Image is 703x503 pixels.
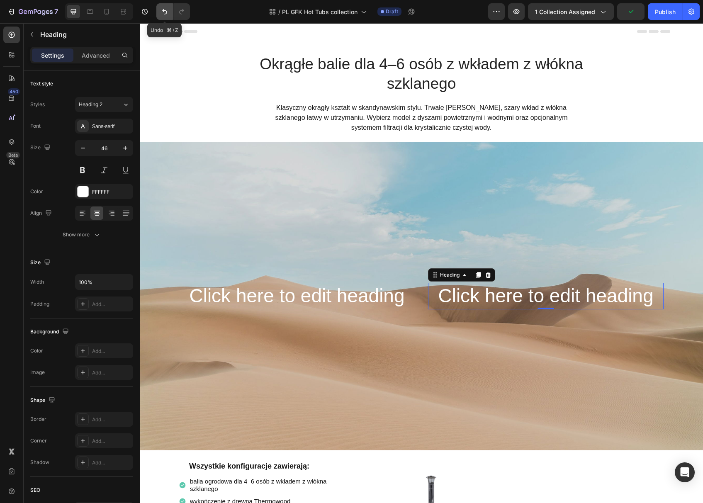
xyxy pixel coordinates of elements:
[30,101,45,108] div: Styles
[528,3,614,20] button: 1 collection assigned
[92,188,131,196] div: FFFFFF
[3,3,62,20] button: 7
[92,437,131,445] div: Add...
[386,8,398,15] span: Draft
[30,188,43,195] div: Color
[50,474,191,482] p: wykończenie z drewna Thermowood
[92,369,131,377] div: Add...
[675,462,695,482] div: Open Intercom Messenger
[49,439,170,447] strong: Wszystkie konfiguracje zawierają:
[535,7,595,16] span: 1 collection assigned
[92,123,131,130] div: Sans-serif
[79,101,102,108] span: Heading 2
[30,80,53,87] div: Text style
[30,326,71,338] div: Background
[40,29,130,39] p: Heading
[30,486,40,494] div: SEO
[299,248,321,255] div: Heading
[288,260,524,286] h2: Click here to edit heading
[30,208,54,219] div: Align
[63,231,101,239] div: Show more
[30,395,57,406] div: Shape
[39,260,275,286] h2: Click here to edit heading
[30,437,47,445] div: Corner
[140,23,703,503] iframe: Design area
[278,7,280,16] span: /
[41,51,64,60] p: Settings
[92,459,131,467] div: Add...
[8,88,20,95] div: 450
[75,97,133,112] button: Heading 2
[54,7,58,17] p: 7
[655,7,676,16] div: Publish
[6,152,20,158] div: Beta
[30,227,133,242] button: Show more
[30,278,44,286] div: Width
[30,347,43,355] div: Color
[92,347,131,355] div: Add...
[282,7,358,16] span: PL GFK Hot Tubs collection
[92,416,131,423] div: Add...
[30,416,46,423] div: Border
[156,3,190,20] div: Undo/Redo
[30,122,41,130] div: Font
[75,275,133,289] input: Auto
[30,459,49,466] div: Shadow
[30,257,52,268] div: Size
[50,454,187,469] span: balia ogrodowa dla 4–6 osób z wkładem z włókna szklanego
[648,3,683,20] button: Publish
[82,51,110,60] p: Advanced
[30,369,45,376] div: Image
[30,300,49,308] div: Padding
[30,142,52,153] div: Size
[92,301,131,308] div: Add...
